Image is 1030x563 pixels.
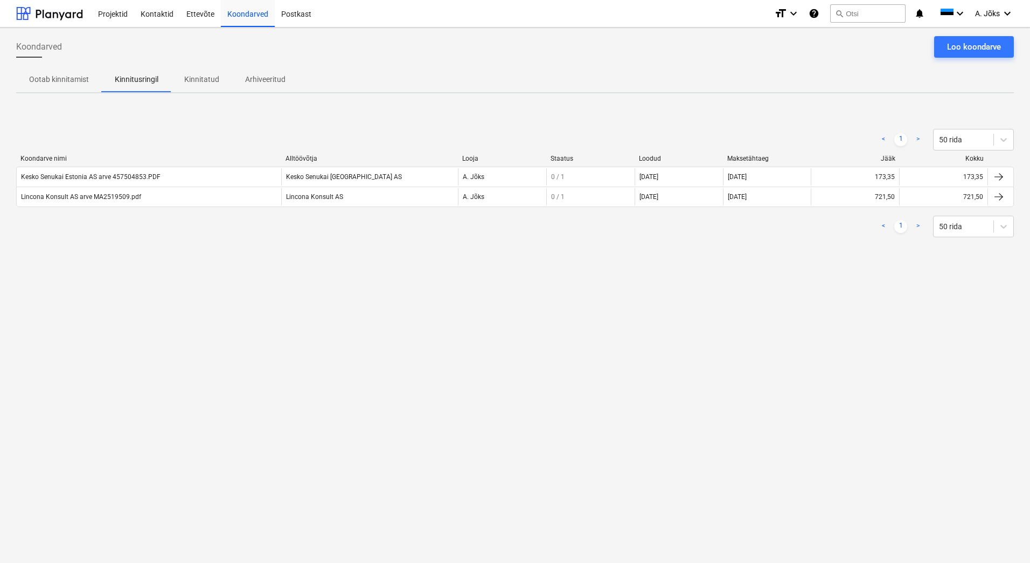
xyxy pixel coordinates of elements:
div: Looja [462,155,542,162]
i: keyboard_arrow_down [787,7,800,20]
span: Koondarved [16,40,62,53]
div: 173,35 [963,173,983,181]
div: [DATE] [639,173,658,181]
p: Kinnitatud [184,74,219,85]
a: Next page [911,133,924,146]
a: Page 1 is your current page [894,220,907,233]
div: A. Jõks [458,168,546,186]
div: Alltöövõtja [286,155,454,162]
i: notifications [914,7,925,20]
div: Kokku [904,155,984,162]
div: Lincona Konsult AS arve MA2519509.pdf [21,193,141,201]
div: 173,35 [875,173,895,181]
div: Maksetähtaeg [727,155,807,162]
a: Next page [911,220,924,233]
button: Loo koondarve [934,36,1014,58]
a: Previous page [877,133,890,146]
a: Page 1 is your current page [894,133,907,146]
p: Kinnitusringil [115,74,158,85]
p: Ootab kinnitamist [29,74,89,85]
div: Jääk [816,155,895,162]
a: Previous page [877,220,890,233]
div: [DATE] [723,168,811,186]
span: 0 / 1 [551,193,565,201]
iframe: Chat Widget [976,511,1030,563]
button: Otsi [830,4,906,23]
span: search [835,9,844,18]
span: 0 / 1 [551,173,565,181]
div: Staatus [551,155,630,162]
div: 721,50 [963,193,983,201]
div: Kesko Senukai Estonia AS arve 457504853.PDF [21,173,161,181]
i: keyboard_arrow_down [1001,7,1014,20]
div: Loodud [639,155,719,162]
i: keyboard_arrow_down [954,7,966,20]
div: [DATE] [639,193,658,201]
div: [DATE] [723,188,811,205]
p: Arhiveeritud [245,74,286,85]
i: format_size [774,7,787,20]
div: 721,50 [875,193,895,201]
div: Koondarve nimi [20,155,277,162]
div: A. Jõks [458,188,546,205]
span: A. Jõks [975,9,1000,18]
div: Lincona Konsult AS [281,188,458,205]
div: Kesko Senukai [GEOGRAPHIC_DATA] AS [281,168,458,186]
div: Loo koondarve [947,40,1001,54]
i: Abikeskus [809,7,819,20]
